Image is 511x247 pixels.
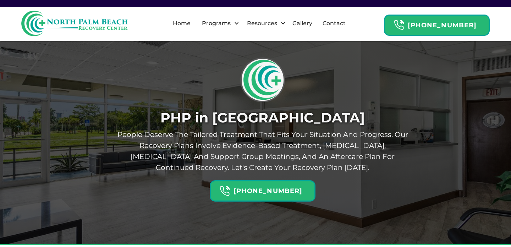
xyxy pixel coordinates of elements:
[115,129,410,173] p: People deserve the tailored treatment that fits your situation and progress. Our recovery plans i...
[233,187,302,195] strong: [PHONE_NUMBER]
[318,12,350,35] a: Contact
[394,20,404,31] img: Header Calendar Icons
[219,186,230,197] img: Header Calendar Icons
[408,21,477,29] strong: [PHONE_NUMBER]
[200,19,232,28] div: Programs
[245,19,279,28] div: Resources
[384,11,490,36] a: Header Calendar Icons[PHONE_NUMBER]
[288,12,317,35] a: Gallery
[169,12,195,35] a: Home
[210,177,315,202] a: Header Calendar Icons[PHONE_NUMBER]
[115,110,410,126] h1: PHP in [GEOGRAPHIC_DATA]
